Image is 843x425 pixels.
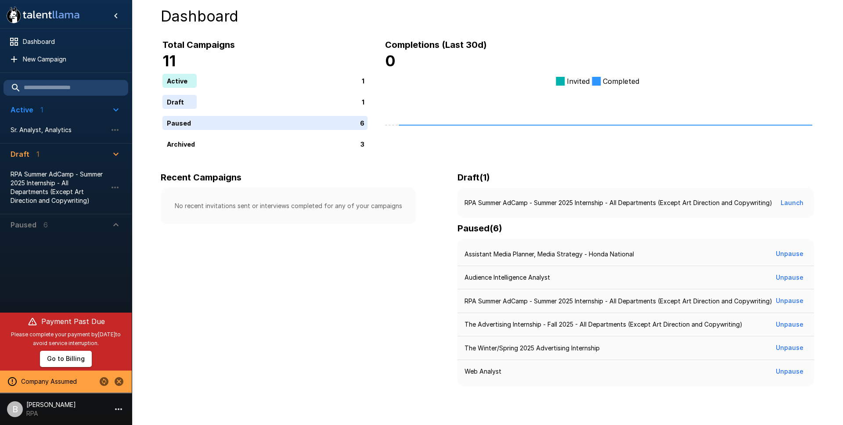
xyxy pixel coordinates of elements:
b: Paused ( 6 ) [458,223,502,234]
p: RPA Summer AdCamp - Summer 2025 Internship - All Departments (Except Art Direction and Copywriting) [465,297,772,306]
b: Recent Campaigns [161,172,241,183]
p: Assistant Media Planner, Media Strategy - Honda National [465,250,634,259]
p: No recent invitations sent or interviews completed for any of your campaigns [175,202,402,210]
p: 3 [360,139,364,148]
button: Unpause [772,246,807,262]
p: 1 [362,76,364,85]
button: Unpause [772,340,807,356]
b: Draft ( 1 ) [458,172,490,183]
button: Unpause [772,364,807,380]
button: Unpause [772,317,807,333]
h4: Dashboard [161,7,814,25]
p: The Advertising Internship - Fall 2025 - All Departments (Except Art Direction and Copywriting) [465,320,742,329]
p: 1 [362,97,364,106]
p: 6 [360,118,364,127]
b: Total Campaigns [162,40,235,50]
button: Unpause [772,293,807,309]
p: RPA Summer AdCamp - Summer 2025 Internship - All Departments (Except Art Direction and Copywriting) [465,198,772,207]
b: 11 [162,52,176,70]
b: 0 [385,52,396,70]
b: Completions (Last 30d) [385,40,487,50]
p: Audience Intelligence Analyst [465,273,550,282]
p: The Winter/Spring 2025 Advertising Internship [465,344,600,353]
button: Unpause [772,270,807,286]
button: Launch [777,195,807,211]
p: Web Analyst [465,367,501,376]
